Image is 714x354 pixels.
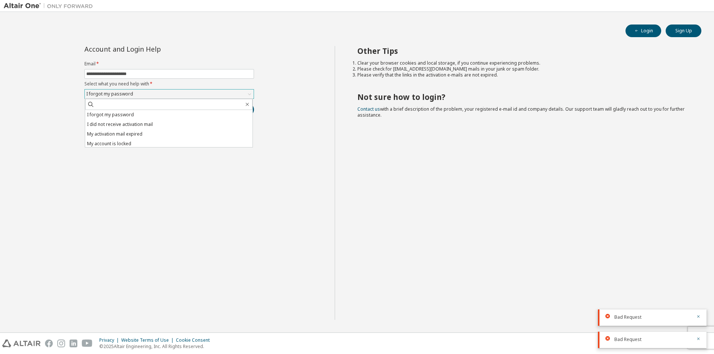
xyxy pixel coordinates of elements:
a: Contact us [357,106,380,112]
img: altair_logo.svg [2,340,41,347]
li: Please verify that the links in the activation e-mails are not expired. [357,72,688,78]
div: Website Terms of Use [121,337,176,343]
li: Please check for [EMAIL_ADDRESS][DOMAIN_NAME] mails in your junk or spam folder. [357,66,688,72]
div: Privacy [99,337,121,343]
h2: Not sure how to login? [357,92,688,102]
span: Bad Request [614,337,641,342]
div: Cookie Consent [176,337,214,343]
h2: Other Tips [357,46,688,56]
img: facebook.svg [45,340,53,347]
div: Account and Login Help [84,46,220,52]
img: instagram.svg [57,340,65,347]
li: I forgot my password [85,110,253,120]
div: I forgot my password [85,90,254,98]
label: Select what you need help with [84,81,254,87]
span: with a brief description of the problem, your registered e-mail id and company details. Our suppo... [357,106,685,118]
button: Login [625,25,661,37]
span: Bad Request [614,314,641,320]
p: © 2025 Altair Engineering, Inc. All Rights Reserved. [99,343,214,350]
button: Sign Up [666,25,701,37]
img: youtube.svg [82,340,93,347]
img: Altair One [4,2,97,10]
img: linkedin.svg [70,340,77,347]
label: Email [84,61,254,67]
li: Clear your browser cookies and local storage, if you continue experiencing problems. [357,60,688,66]
div: I forgot my password [85,90,134,98]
